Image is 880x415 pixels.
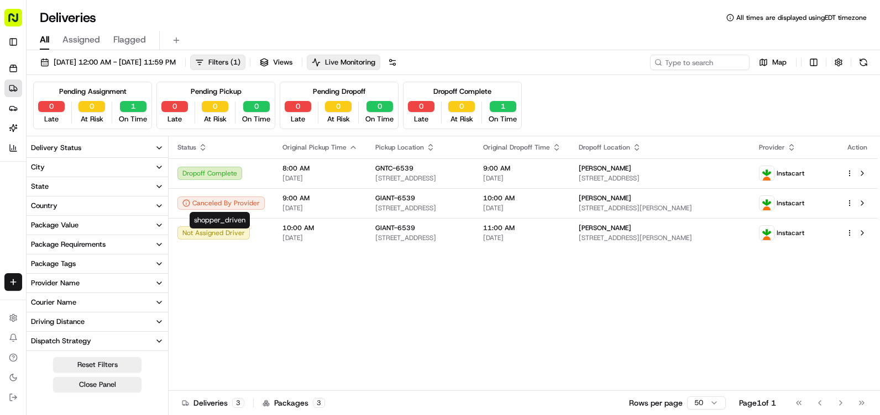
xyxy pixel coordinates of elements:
div: Pending Assignment [59,87,127,97]
button: Provider Name [27,274,168,292]
span: Map [772,57,787,67]
button: Package Tags [27,254,168,273]
span: 10:00 AM [483,194,561,203]
button: Filters(1) [190,55,245,70]
span: Instacart [777,169,804,178]
div: Deliveries [182,397,244,408]
span: Late [167,114,182,124]
div: Pending Pickup0Late0At Risk0On Time [156,82,275,129]
span: All [40,33,49,46]
div: City [31,162,45,172]
div: Dropoff Complete0Late0At Risk1On Time [403,82,522,129]
span: GNTC-6539 [375,164,413,173]
button: Map [754,55,792,70]
span: [PERSON_NAME] [579,164,631,173]
span: GIANT-6539 [375,194,415,203]
button: Delivery Status [27,139,168,157]
div: Action [846,143,869,152]
span: Assigned [62,33,100,46]
span: ( 1 ) [231,57,240,67]
span: Provider [759,143,785,152]
div: Package Tags [31,259,76,269]
span: Late [414,114,428,124]
span: [STREET_ADDRESS] [375,233,465,242]
div: Packages [263,397,325,408]
span: [STREET_ADDRESS][PERSON_NAME] [579,204,741,212]
div: Page 1 of 1 [739,397,776,408]
img: profile_instacart_ahold_partner.png [759,166,774,180]
span: [STREET_ADDRESS] [375,204,465,212]
button: 0 [161,101,188,112]
button: 1 [120,101,146,112]
span: Instacart [777,199,804,208]
span: Pickup Location [375,143,424,152]
span: [STREET_ADDRESS] [579,174,741,183]
span: Original Pickup Time [282,143,347,152]
button: Live Monitoring [307,55,380,70]
button: Package Requirements [27,235,168,254]
span: 9:00 AM [483,164,561,173]
span: [STREET_ADDRESS][PERSON_NAME] [579,233,741,242]
span: On Time [242,114,270,124]
div: Pending Dropoff [313,87,365,97]
div: Dispatch Strategy [31,336,91,346]
span: On Time [119,114,147,124]
span: GIANT-6539 [375,224,415,232]
input: Type to search [650,55,750,70]
span: Dropoff Location [579,143,630,152]
div: Pending Pickup [191,87,242,97]
span: 10:00 AM [282,224,358,232]
div: Provider Name [31,278,80,288]
span: At Risk [327,114,350,124]
span: At Risk [81,114,103,124]
img: profile_instacart_ahold_partner.png [759,226,774,240]
button: 0 [366,101,393,112]
button: 0 [243,101,270,112]
div: Country [31,201,57,211]
button: [DATE] 12:00 AM - [DATE] 11:59 PM [35,55,181,70]
button: Canceled By Provider [177,196,265,210]
button: 0 [202,101,228,112]
span: 11:00 AM [483,224,561,232]
span: Original Dropoff Time [483,143,550,152]
span: Filters [208,57,240,67]
button: Package Value [27,216,168,235]
span: [DATE] [483,204,561,212]
button: 0 [78,101,105,112]
span: [DATE] [282,204,358,212]
div: State [31,182,49,191]
button: Courier Name [27,293,168,312]
span: Late [291,114,305,124]
div: Driving Distance [31,317,85,327]
span: Live Monitoring [325,57,375,67]
h1: Deliveries [40,9,96,26]
span: Instacart [777,228,804,237]
img: profile_instacart_ahold_partner.png [759,196,774,210]
div: Delivery Status [31,143,81,153]
span: [DATE] [282,174,358,183]
button: Views [255,55,297,70]
button: Reset Filters [53,357,142,373]
span: At Risk [204,114,227,124]
div: 3 [313,398,325,408]
div: Pending Assignment0Late0At Risk1On Time [33,82,152,129]
button: 1 [490,101,516,112]
button: 0 [408,101,434,112]
span: At Risk [451,114,473,124]
div: shopper_driven [190,212,250,228]
span: Flagged [113,33,146,46]
span: [DATE] [282,233,358,242]
div: Courier Name [31,297,76,307]
button: State [27,177,168,196]
div: Package Requirements [31,240,106,249]
button: Country [27,196,168,215]
div: Dropoff Complete [433,87,491,97]
span: 9:00 AM [282,194,358,203]
span: [DATE] [483,233,561,242]
button: Close Panel [53,377,142,392]
p: Rows per page [629,397,683,408]
button: 0 [285,101,311,112]
span: On Time [489,114,517,124]
button: 0 [325,101,352,112]
span: All times are displayed using EDT timezone [736,13,867,22]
